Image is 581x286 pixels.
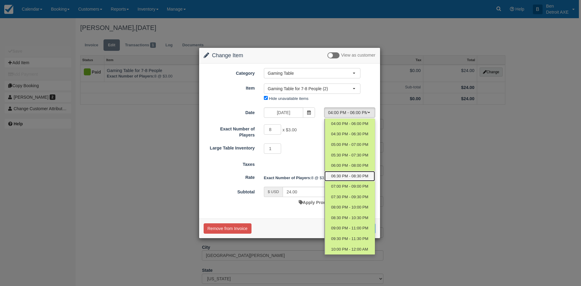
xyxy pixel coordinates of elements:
label: Exact Number of Players [199,124,259,138]
span: 09:30 PM - 11:30 PM [331,236,368,242]
small: $ USD [268,190,279,194]
label: Large Table Inventory [199,143,259,151]
span: 04:00 PM - 06:00 PM [328,110,367,116]
span: 05:00 PM - 07:00 PM [331,142,368,148]
label: Category [199,68,259,77]
span: 04:00 PM - 06:00 PM [331,121,368,127]
span: View as customer [341,53,375,58]
span: Change Item [212,52,243,58]
button: Gaming Table for 7-8 People (2) [264,84,360,94]
span: 09:00 PM - 11:00 PM [331,225,368,231]
span: 07:30 PM - 09:30 PM [331,194,368,200]
label: Rate [199,172,259,181]
input: Exact Number of Players [264,124,281,135]
div: 8 @ $3.00 [259,173,380,183]
input: Large Table Inventory [264,143,281,154]
span: Gaming Table [268,70,353,76]
button: 04:00 PM - 06:00 PM [324,107,375,118]
span: x $3.00 [282,127,297,132]
label: Subtotal [199,187,259,195]
label: Taxes [199,159,259,168]
button: Remove from Invoice [204,223,251,234]
span: 04:30 PM - 06:30 PM [331,131,368,137]
label: Item [199,83,259,91]
a: Apply Promo or Voucher [299,200,354,205]
span: 05:30 PM - 07:30 PM [331,153,368,158]
label: Date [199,107,259,116]
span: 06:30 PM - 08:30 PM [331,173,368,179]
strong: Exact Number of Players [264,176,311,180]
span: Gaming Table for 7-8 People (2) [268,86,353,92]
button: Gaming Table [264,68,360,78]
span: 08:30 PM - 10:30 PM [331,215,368,221]
span: 06:00 PM - 08:00 PM [331,163,368,169]
span: 07:00 PM - 09:00 PM [331,184,368,189]
label: Hide unavailable items [269,96,308,101]
span: 08:00 PM - 10:00 PM [331,205,368,210]
span: 10:00 PM - 12:00 AM [331,247,368,252]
